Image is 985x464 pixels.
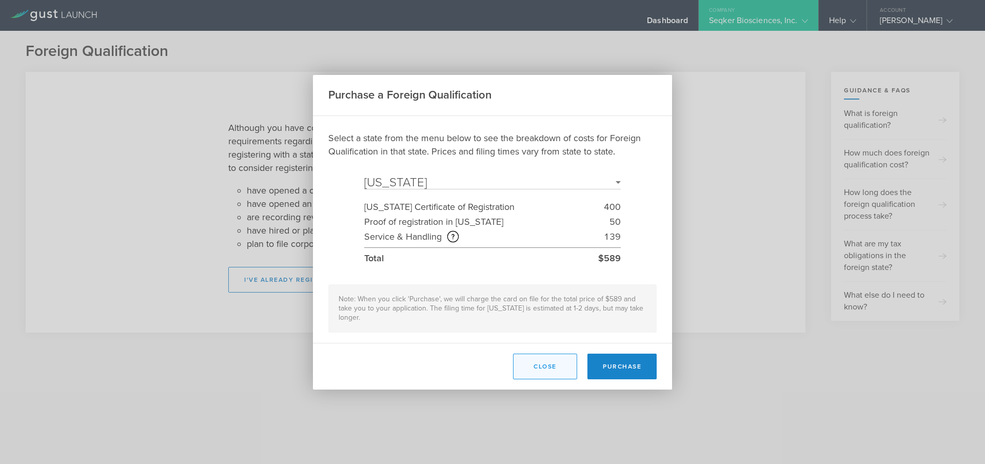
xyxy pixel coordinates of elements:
[604,229,621,244] div: 139
[598,251,621,266] div: $589
[587,354,657,379] button: Purchase
[604,200,621,215] div: 400
[364,251,598,266] div: Total
[328,131,657,158] p: Select a state from the menu below to see the breakdown of costs for Foreign Qualification in tha...
[609,215,621,229] div: 50
[328,88,491,103] h2: Purchase a Foreign Qualification
[364,229,604,244] div: Service & Handling
[328,284,657,333] div: Note: When you click 'Purchase', we will charge the card on file for the total price of $589 and ...
[364,215,609,229] div: Proof of registration in [US_STATE]
[364,200,604,215] div: [US_STATE] Certificate of Registration
[513,354,577,379] button: Close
